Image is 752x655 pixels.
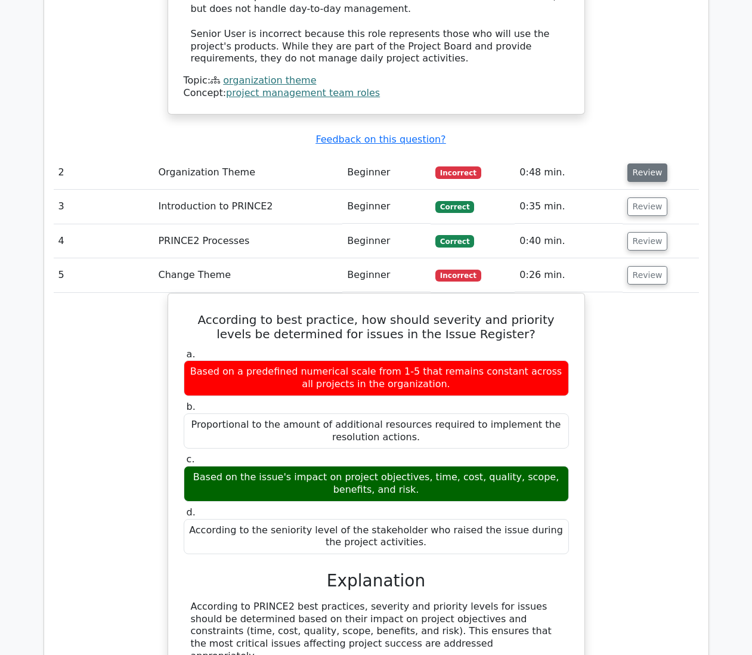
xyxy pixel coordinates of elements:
[435,235,474,247] span: Correct
[515,224,622,258] td: 0:40 min.
[627,197,668,216] button: Review
[315,134,445,145] a: Feedback on this question?
[191,571,562,591] h3: Explanation
[153,190,342,224] td: Introduction to PRINCE2
[54,224,154,258] td: 4
[627,266,668,285] button: Review
[153,224,342,258] td: PRINCE2 Processes
[184,519,569,555] div: According to the seniority level of the stakeholder who raised the issue during the project activ...
[342,190,431,224] td: Beginner
[184,413,569,449] div: Proportional to the amount of additional resources required to implement the resolution actions.
[435,270,481,282] span: Incorrect
[226,87,380,98] a: project management team roles
[627,163,668,182] button: Review
[515,156,622,190] td: 0:48 min.
[182,313,570,341] h5: According to best practice, how should severity and priority levels be determined for issues in t...
[54,258,154,292] td: 5
[153,258,342,292] td: Change Theme
[342,258,431,292] td: Beginner
[184,466,569,502] div: Based on the issue's impact on project objectives, time, cost, quality, scope, benefits, and risk.
[342,156,431,190] td: Beginner
[627,232,668,251] button: Review
[187,453,195,465] span: c.
[342,224,431,258] td: Beginner
[187,506,196,518] span: d.
[223,75,316,86] a: organization theme
[184,75,569,87] div: Topic:
[187,401,196,412] span: b.
[435,166,481,178] span: Incorrect
[54,190,154,224] td: 3
[184,87,569,100] div: Concept:
[435,201,474,213] span: Correct
[153,156,342,190] td: Organization Theme
[515,190,622,224] td: 0:35 min.
[515,258,622,292] td: 0:26 min.
[184,360,569,396] div: Based on a predefined numerical scale from 1-5 that remains constant across all projects in the o...
[54,156,154,190] td: 2
[187,348,196,360] span: a.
